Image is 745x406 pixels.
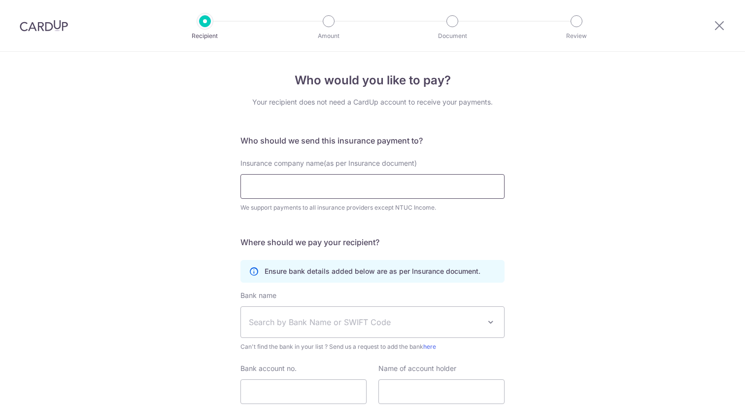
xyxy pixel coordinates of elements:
[292,31,365,41] p: Amount
[240,203,505,213] div: We support payments to all insurance providers except NTUC Income.
[169,31,241,41] p: Recipient
[240,236,505,248] h5: Where should we pay your recipient?
[423,343,436,350] a: here
[240,97,505,107] div: Your recipient does not need a CardUp account to receive your payments.
[240,135,505,147] h5: Who should we send this insurance payment to?
[240,72,505,89] h4: Who would you like to pay?
[540,31,613,41] p: Review
[265,266,480,276] p: Ensure bank details added below are as per Insurance document.
[240,159,417,167] span: Insurance company name(as per Insurance document)
[416,31,489,41] p: Document
[20,20,68,32] img: CardUp
[240,291,276,300] label: Bank name
[240,342,505,352] span: Can't find the bank in your list ? Send us a request to add the bank
[240,364,297,373] label: Bank account no.
[249,316,480,328] span: Search by Bank Name or SWIFT Code
[378,364,456,373] label: Name of account holder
